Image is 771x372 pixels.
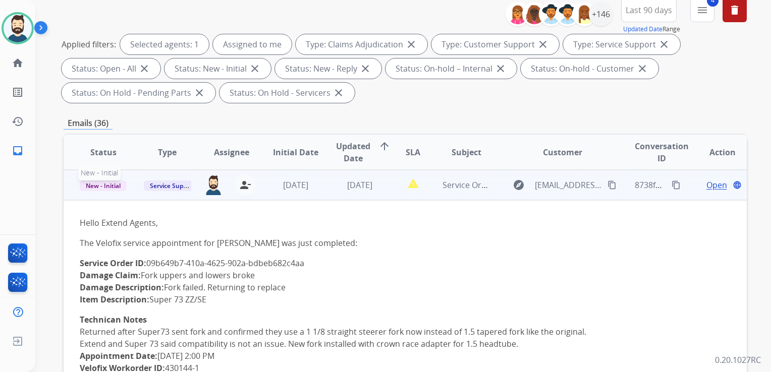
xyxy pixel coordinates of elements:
[80,350,157,361] strong: Appointment Date:
[378,140,391,152] mat-icon: arrow_upward
[158,146,177,158] span: Type
[431,34,559,54] div: Type: Customer Support
[204,175,223,195] img: agent-avatar
[80,282,164,293] strong: Damage Description:
[347,179,372,191] span: [DATE]
[64,117,113,130] p: Emails (36)
[635,140,689,164] span: Conversation ID
[213,34,292,54] div: Assigned to me
[90,146,117,158] span: Status
[608,180,617,190] mat-icon: content_copy
[406,146,420,158] span: SLA
[120,34,209,54] div: Selected agents: 1
[405,38,417,50] mat-icon: close
[80,257,602,305] p: 09b649b7-410a-4625-902a-bdbeb682c4aa Fork uppers and lowers broke Fork failed. Returning to repla...
[80,258,146,269] strong: Service Order ID:
[443,179,760,191] span: Service Order 09b649b7-410a-4625-902a-bdbeb682c4aa with Velofix was Completed
[683,135,747,170] th: Action
[729,4,741,16] mat-icon: delete
[543,146,582,158] span: Customer
[336,140,370,164] span: Updated Date
[333,87,345,99] mat-icon: close
[521,58,658,79] div: Status: On-hold - Customer
[4,14,32,42] img: avatar
[273,146,318,158] span: Initial Date
[563,34,680,54] div: Type: Service Support
[494,63,507,75] mat-icon: close
[537,38,549,50] mat-icon: close
[452,146,481,158] span: Subject
[62,83,215,103] div: Status: On Hold - Pending Parts
[62,38,116,50] p: Applied filters:
[239,179,251,191] mat-icon: person_remove
[706,179,727,191] span: Open
[144,180,201,191] span: Service Support
[626,8,672,12] span: Last 90 days
[386,58,517,79] div: Status: On-hold – Internal
[283,179,308,191] span: [DATE]
[193,87,205,99] mat-icon: close
[715,354,761,366] p: 0.20.1027RC
[275,58,381,79] div: Status: New - Reply
[696,4,708,16] mat-icon: menu
[214,146,249,158] span: Assignee
[359,63,371,75] mat-icon: close
[138,63,150,75] mat-icon: close
[12,145,24,157] mat-icon: inbox
[12,57,24,69] mat-icon: home
[623,25,680,33] span: Range
[513,179,525,191] mat-icon: explore
[249,63,261,75] mat-icon: close
[12,86,24,98] mat-icon: list_alt
[589,2,613,26] div: +146
[296,34,427,54] div: Type: Claims Adjudication
[80,294,149,305] strong: Item Description:
[80,270,141,281] strong: Damage Claim:
[80,180,127,191] span: New - Initial
[78,165,121,180] span: New - Initial
[12,115,24,128] mat-icon: history
[80,237,602,249] p: The Velofix service appointment for [PERSON_NAME] was just completed:
[407,177,419,190] mat-icon: report_problem
[733,180,742,190] mat-icon: language
[164,58,271,79] div: Status: New - Initial
[658,38,670,50] mat-icon: close
[672,180,681,190] mat-icon: content_copy
[80,217,602,229] p: Hello Extend Agents,
[219,83,355,103] div: Status: On Hold - Servicers
[623,25,663,33] button: Updated Date
[80,314,147,325] strong: Technican Notes
[535,179,602,191] span: [EMAIL_ADDRESS][DOMAIN_NAME]
[62,58,160,79] div: Status: Open - All
[636,63,648,75] mat-icon: close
